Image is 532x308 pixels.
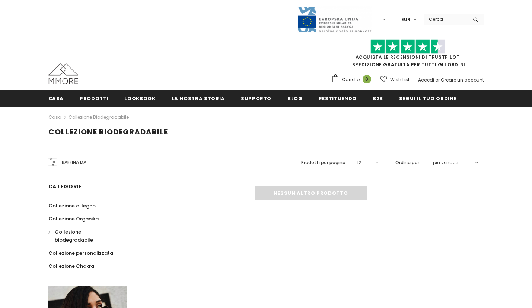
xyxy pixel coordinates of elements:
span: I più venduti [431,159,458,166]
span: Casa [48,95,64,102]
img: Javni Razpis [297,6,372,33]
img: Fidati di Pilot Stars [370,39,445,54]
a: Casa [48,113,61,122]
span: Restituendo [319,95,357,102]
span: Raffina da [62,158,86,166]
span: Segui il tuo ordine [399,95,456,102]
span: Collezione Chakra [48,263,94,270]
a: Lookbook [124,90,155,107]
label: Prodotti per pagina [301,159,345,166]
a: Casa [48,90,64,107]
span: Lookbook [124,95,155,102]
img: Casi MMORE [48,63,78,84]
a: Wish List [380,73,410,86]
a: supporto [241,90,271,107]
a: Restituendo [319,90,357,107]
a: Collezione biodegradabile [69,114,129,120]
a: La nostra storia [172,90,225,107]
span: B2B [373,95,383,102]
a: Javni Razpis [297,16,372,22]
span: SPEDIZIONE GRATUITA PER TUTTI GLI ORDINI [331,43,484,68]
span: Collezione di legno [48,202,96,209]
a: Collezione biodegradabile [48,225,118,247]
a: Collezione Organika [48,212,99,225]
label: Ordina per [395,159,419,166]
a: B2B [373,90,383,107]
span: supporto [241,95,271,102]
span: La nostra storia [172,95,225,102]
span: Prodotti [80,95,108,102]
span: Wish List [390,76,410,83]
a: Collezione Chakra [48,260,94,273]
a: Blog [287,90,303,107]
span: or [435,77,440,83]
span: Collezione Organika [48,215,99,222]
a: Carrello 0 [331,74,375,85]
a: Creare un account [441,77,484,83]
a: Collezione di legno [48,199,96,212]
a: Segui il tuo ordine [399,90,456,107]
a: Prodotti [80,90,108,107]
span: Collezione personalizzata [48,250,113,257]
span: EUR [401,16,410,23]
span: 12 [357,159,361,166]
a: Collezione personalizzata [48,247,113,260]
span: Carrello [342,76,360,83]
span: Blog [287,95,303,102]
a: Accedi [418,77,434,83]
span: 0 [363,75,371,83]
span: Categorie [48,183,82,190]
span: Collezione biodegradabile [55,228,93,244]
input: Search Site [424,14,467,25]
span: Collezione biodegradabile [48,127,168,137]
a: Acquista le recensioni di TrustPilot [356,54,460,60]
